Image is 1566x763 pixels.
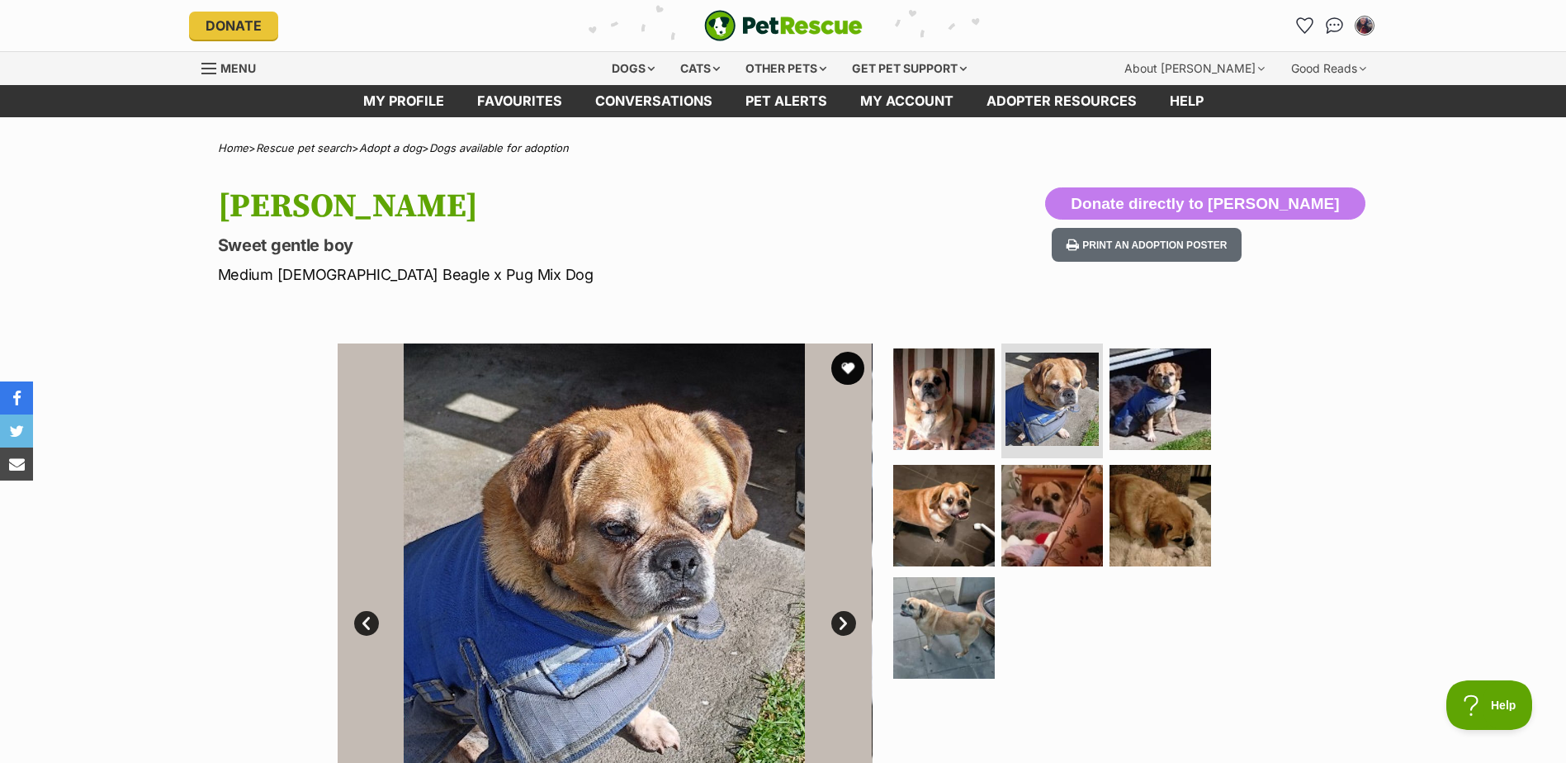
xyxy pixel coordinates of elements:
div: Cats [669,52,731,85]
iframe: Help Scout Beacon - Open [1446,680,1533,730]
a: Dogs available for adoption [429,141,569,154]
ul: Account quick links [1292,12,1378,39]
img: Photo of Vinnie [893,348,995,450]
a: Prev [354,611,379,636]
button: favourite [831,352,864,385]
img: chat-41dd97257d64d25036548639549fe6c8038ab92f7586957e7f3b1b290dea8141.svg [1326,17,1343,34]
a: conversations [579,85,729,117]
a: Conversations [1322,12,1348,39]
a: Adopter resources [970,85,1153,117]
p: Sweet gentle boy [218,234,916,257]
a: Rescue pet search [256,141,352,154]
p: Medium [DEMOGRAPHIC_DATA] Beagle x Pug Mix Dog [218,263,916,286]
div: Other pets [734,52,838,85]
span: Menu [220,61,256,75]
div: Dogs [600,52,666,85]
a: Favourites [461,85,579,117]
button: Print an adoption poster [1052,228,1242,262]
button: Donate directly to [PERSON_NAME] [1045,187,1365,220]
img: Photo of Vinnie [1001,465,1103,566]
img: Photo of Vinnie [893,577,995,679]
a: Adopt a dog [359,141,422,154]
div: Get pet support [840,52,978,85]
h1: [PERSON_NAME] [218,187,916,225]
img: Photo of Vinnie [1109,465,1211,566]
img: logo-e224e6f780fb5917bec1dbf3a21bbac754714ae5b6737aabdf751b685950b380.svg [704,10,863,41]
a: Favourites [1292,12,1318,39]
div: About [PERSON_NAME] [1113,52,1276,85]
img: Photo of Vinnie [893,465,995,566]
a: Menu [201,52,267,82]
a: Donate [189,12,278,40]
img: Photo of Vinnie [1109,348,1211,450]
img: Nina lenk profile pic [1356,17,1373,34]
button: My account [1351,12,1378,39]
div: Good Reads [1280,52,1378,85]
a: Next [831,611,856,636]
img: Photo of Vinnie [1005,353,1099,446]
div: > > > [177,142,1390,154]
a: Help [1153,85,1220,117]
a: Pet alerts [729,85,844,117]
a: My profile [347,85,461,117]
a: My account [844,85,970,117]
a: Home [218,141,248,154]
a: PetRescue [704,10,863,41]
